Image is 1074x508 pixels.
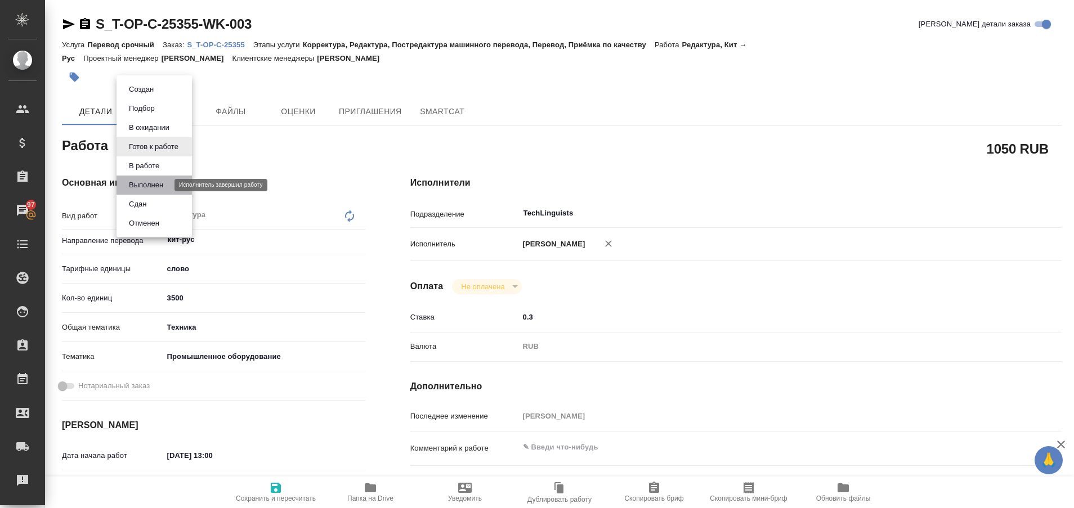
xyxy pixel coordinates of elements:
[126,122,173,134] button: В ожидании
[126,179,167,191] button: Выполнен
[126,102,158,115] button: Подбор
[126,217,163,230] button: Отменен
[126,160,163,172] button: В работе
[126,198,150,210] button: Сдан
[126,141,182,153] button: Готов к работе
[126,83,157,96] button: Создан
